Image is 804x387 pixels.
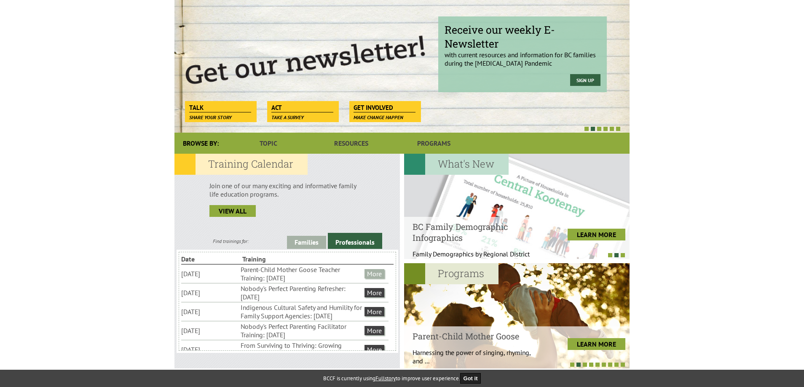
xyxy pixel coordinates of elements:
[354,114,403,120] span: Make change happen
[181,254,241,264] li: Date
[349,101,420,113] a: Get Involved Make change happen
[445,23,600,51] span: Receive our weekly E-Newsletter
[375,375,396,382] a: Fullstory
[181,326,239,336] li: [DATE]
[189,103,251,112] span: Talk
[328,233,382,249] a: Professionals
[404,263,498,284] h2: Programs
[568,338,625,350] a: LEARN MORE
[364,345,384,354] a: More
[241,283,363,302] li: Nobody's Perfect Parenting Refresher: [DATE]
[364,288,384,297] a: More
[181,307,239,317] li: [DATE]
[209,181,365,198] p: Join one of our many exciting and informative family life education programs.
[271,114,304,120] span: Take a survey
[241,321,363,340] li: Nobody's Perfect Parenting Facilitator Training: [DATE]
[181,344,239,355] li: [DATE]
[460,373,481,384] button: Got it
[364,326,384,335] a: More
[181,288,239,298] li: [DATE]
[185,101,255,113] a: Talk Share your story
[241,264,363,283] li: Parent-Child Mother Goose Teacher Training: [DATE]
[413,221,539,243] h4: BC Family Demographic Infographics
[404,154,509,175] h2: What's New
[227,133,310,154] a: Topic
[271,103,333,112] span: Act
[287,236,326,249] a: Families
[393,133,475,154] a: Programs
[242,254,302,264] li: Training
[364,269,384,278] a: More
[364,307,384,316] a: More
[267,101,338,113] a: Act Take a survey
[568,229,625,240] a: LEARN MORE
[174,133,227,154] div: Browse By:
[413,250,539,267] p: Family Demographics by Regional District Th...
[413,348,539,365] p: Harnessing the power of singing, rhyming, and ...
[189,114,232,120] span: Share your story
[241,340,363,359] li: From Surviving to Thriving: Growing Resilience for Weathering Life's Storms
[174,154,308,175] h2: Training Calendar
[354,103,415,112] span: Get Involved
[174,238,287,244] div: Find trainings for:
[209,205,256,217] a: view all
[181,269,239,279] li: [DATE]
[241,302,363,321] li: Indigenous Cultural Safety and Humility for Family Support Agencies: [DATE]
[570,74,600,86] a: Sign Up
[413,331,539,342] h4: Parent-Child Mother Goose
[310,133,392,154] a: Resources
